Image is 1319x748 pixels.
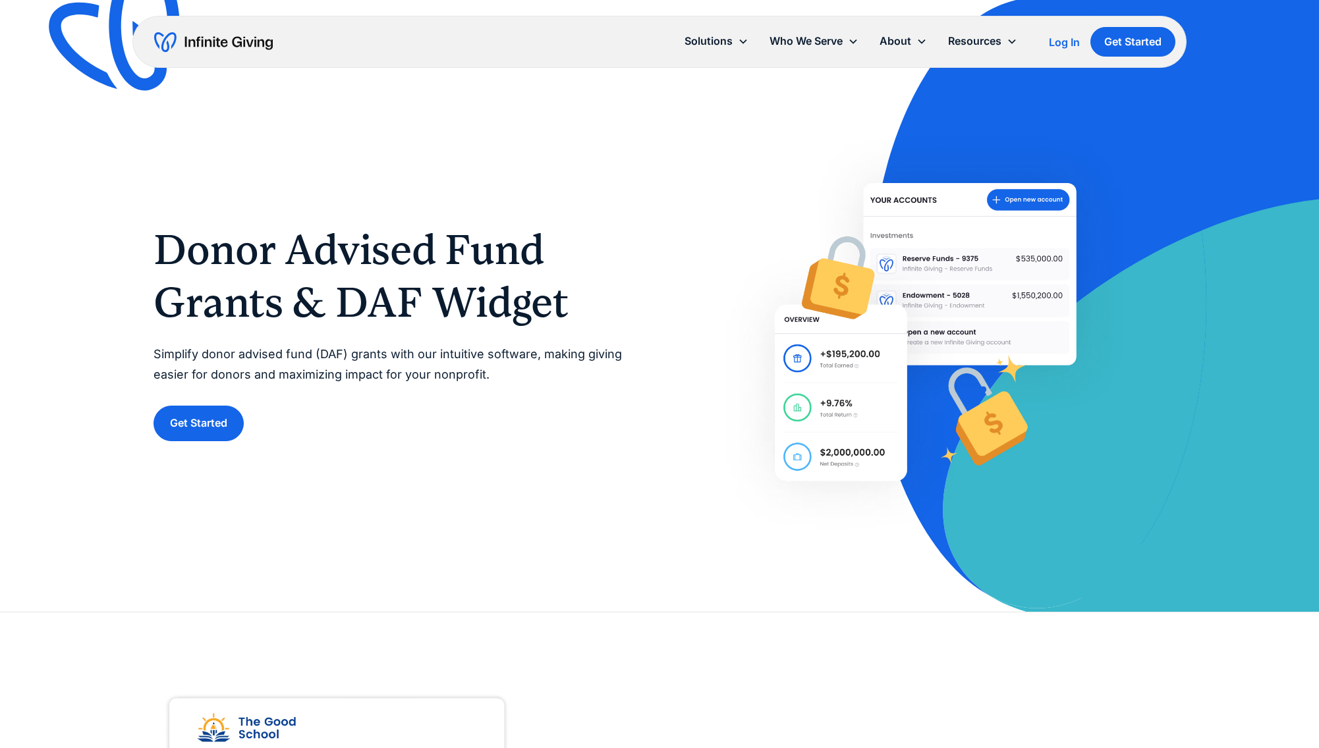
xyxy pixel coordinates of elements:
div: Resources [948,32,1001,50]
div: Log In [1049,37,1080,47]
img: Help donors easily give DAF grants to your nonprofit with Infinite Giving’s Donor Advised Fund so... [718,126,1133,538]
a: Get Started [154,406,244,441]
div: About [880,32,911,50]
p: Simplify donor advised fund (DAF) grants with our intuitive software, making giving easier for do... [154,344,633,385]
a: Log In [1049,34,1080,50]
a: Get Started [1090,27,1175,57]
h1: Donor Advised Fund Grants & DAF Widget [154,223,633,329]
div: Solutions [685,32,733,50]
div: Who We Serve [770,32,843,50]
